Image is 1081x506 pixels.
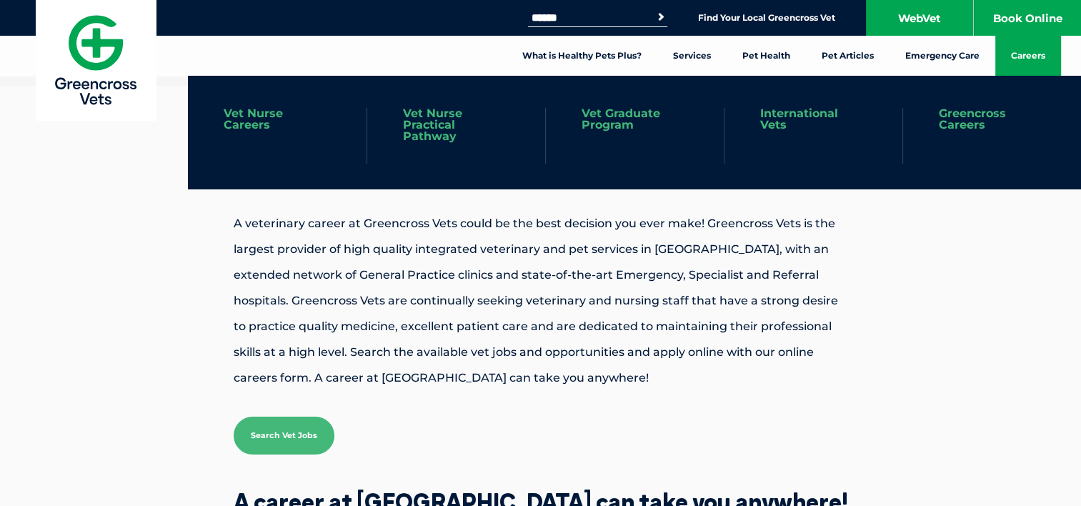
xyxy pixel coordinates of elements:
[698,12,835,24] a: Find Your Local Greencross Vet
[995,36,1061,76] a: Careers
[184,211,898,391] p: A veterinary career at Greencross Vets could be the best decision you ever make! Greencross Vets ...
[507,36,657,76] a: What is Healthy Pets Plus?
[727,36,806,76] a: Pet Health
[890,36,995,76] a: Emergency Care
[939,108,1045,131] a: Greencross Careers
[403,108,509,142] a: Vet Nurse Practical Pathway
[806,36,890,76] a: Pet Articles
[760,108,867,131] a: International Vets
[657,36,727,76] a: Services
[582,108,688,131] a: Vet Graduate Program
[224,108,331,131] a: Vet Nurse Careers
[654,10,668,24] button: Search
[184,136,898,166] h1: Vet Careers at [GEOGRAPHIC_DATA]
[234,417,334,455] a: Search Vet Jobs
